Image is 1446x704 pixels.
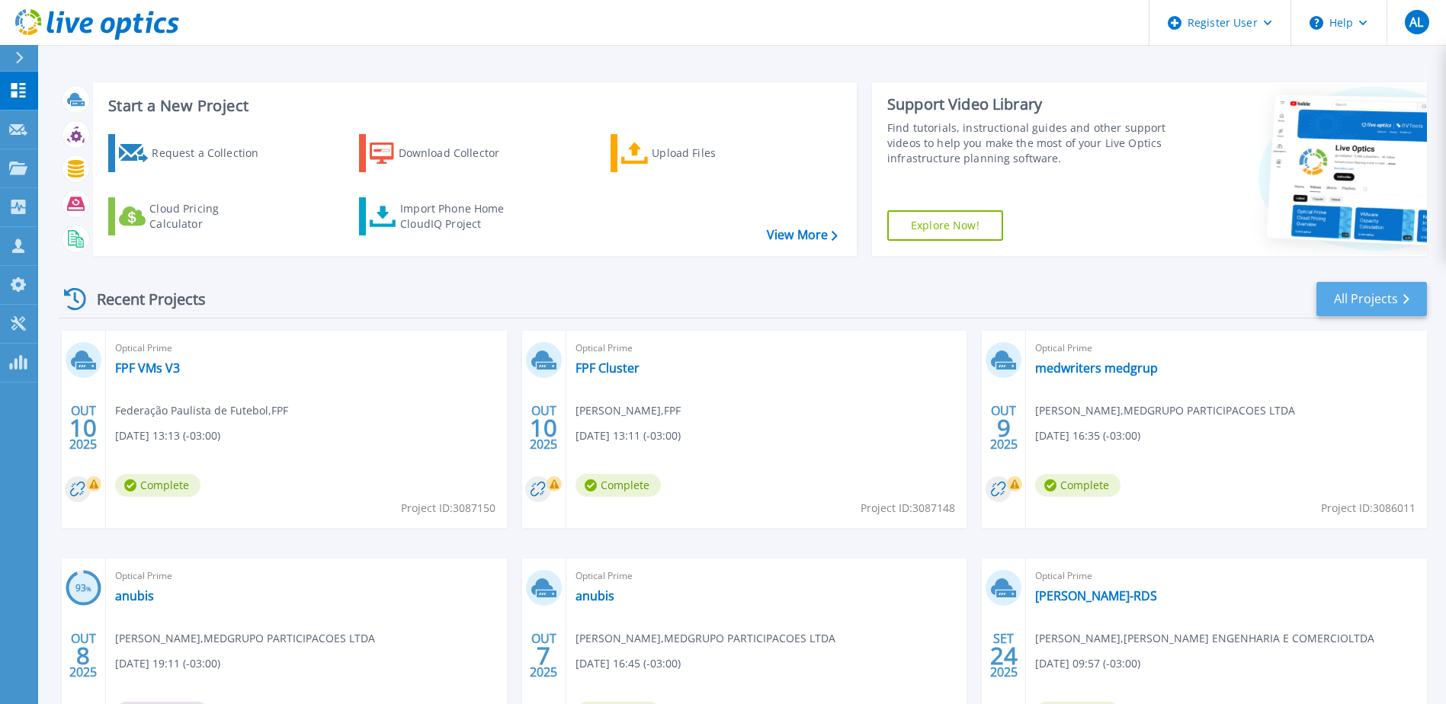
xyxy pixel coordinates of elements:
[399,138,521,168] div: Download Collector
[576,588,614,603] a: anubis
[115,588,154,603] a: anubis
[537,649,550,662] span: 7
[108,98,837,114] h3: Start a New Project
[76,649,90,662] span: 8
[530,421,557,434] span: 10
[887,210,1003,241] a: Explore Now!
[576,360,640,376] a: FPF Cluster
[152,138,274,168] div: Request a Collection
[401,500,495,517] span: Project ID: 3087150
[115,340,498,357] span: Optical Prime
[149,201,271,232] div: Cloud Pricing Calculator
[1321,500,1416,517] span: Project ID: 3086011
[997,421,1011,434] span: 9
[115,630,375,647] span: [PERSON_NAME] , MEDGRUPO PARTICIPACOES LTDA
[1035,340,1418,357] span: Optical Prime
[115,655,220,672] span: [DATE] 19:11 (-03:00)
[69,421,97,434] span: 10
[1409,16,1423,28] span: AL
[887,94,1170,114] div: Support Video Library
[652,138,774,168] div: Upload Files
[1316,282,1427,316] a: All Projects
[989,400,1018,456] div: OUT 2025
[1035,588,1157,603] a: [PERSON_NAME]-RDS
[990,649,1018,662] span: 24
[115,427,220,444] span: [DATE] 13:13 (-03:00)
[115,402,288,419] span: Federação Paulista de Futebol , FPF
[1035,630,1374,647] span: [PERSON_NAME] , [PERSON_NAME] ENGENHARIA E COMERCIOLTDA
[576,340,958,357] span: Optical Prime
[576,568,958,584] span: Optical Prime
[115,474,200,497] span: Complete
[529,400,558,456] div: OUT 2025
[66,580,101,597] h3: 93
[887,120,1170,166] div: Find tutorials, instructional guides and other support videos to help you make the most of your L...
[1035,655,1140,672] span: [DATE] 09:57 (-03:00)
[59,280,226,318] div: Recent Projects
[861,500,955,517] span: Project ID: 3087148
[108,134,278,172] a: Request a Collection
[1035,474,1121,497] span: Complete
[576,630,835,647] span: [PERSON_NAME] , MEDGRUPO PARTICIPACOES LTDA
[115,360,180,376] a: FPF VMs V3
[576,474,661,497] span: Complete
[576,427,681,444] span: [DATE] 13:11 (-03:00)
[611,134,781,172] a: Upload Files
[576,655,681,672] span: [DATE] 16:45 (-03:00)
[989,628,1018,683] div: SET 2025
[69,400,98,456] div: OUT 2025
[108,197,278,235] a: Cloud Pricing Calculator
[529,628,558,683] div: OUT 2025
[1035,427,1140,444] span: [DATE] 16:35 (-03:00)
[767,228,838,242] a: View More
[86,584,91,593] span: %
[1035,402,1295,419] span: [PERSON_NAME] , MEDGRUPO PARTICIPACOES LTDA
[1035,360,1158,376] a: medwriters medgrup
[359,134,529,172] a: Download Collector
[115,568,498,584] span: Optical Prime
[400,201,519,232] div: Import Phone Home CloudIQ Project
[69,628,98,683] div: OUT 2025
[1035,568,1418,584] span: Optical Prime
[576,402,681,419] span: [PERSON_NAME] , FPF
